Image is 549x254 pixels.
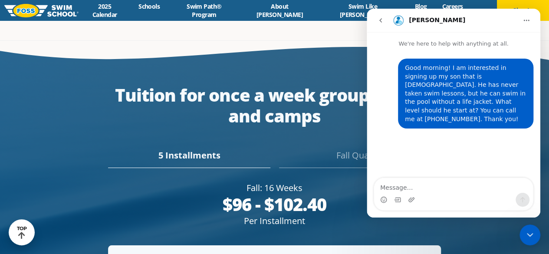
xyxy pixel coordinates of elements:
[434,2,470,10] a: Careers
[108,194,441,215] div: $96 - $102.40
[367,9,540,218] iframe: Intercom live chat
[4,4,79,17] img: FOSS Swim School Logo
[79,2,131,19] a: 2025 Calendar
[319,2,407,19] a: Swim Like [PERSON_NAME]
[108,149,270,168] div: 5 Installments
[108,85,441,126] div: Tuition for once a week group classes and camps
[279,149,441,168] div: Fall Quarter
[407,2,434,10] a: Blog
[108,182,441,194] div: Fall: 16 Weeks
[241,2,319,19] a: About [PERSON_NAME]
[519,224,540,245] iframe: Intercom live chat
[131,2,168,10] a: Schools
[17,226,27,239] div: TOP
[168,2,241,19] a: Swim Path® Program
[108,215,441,227] div: Per Installment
